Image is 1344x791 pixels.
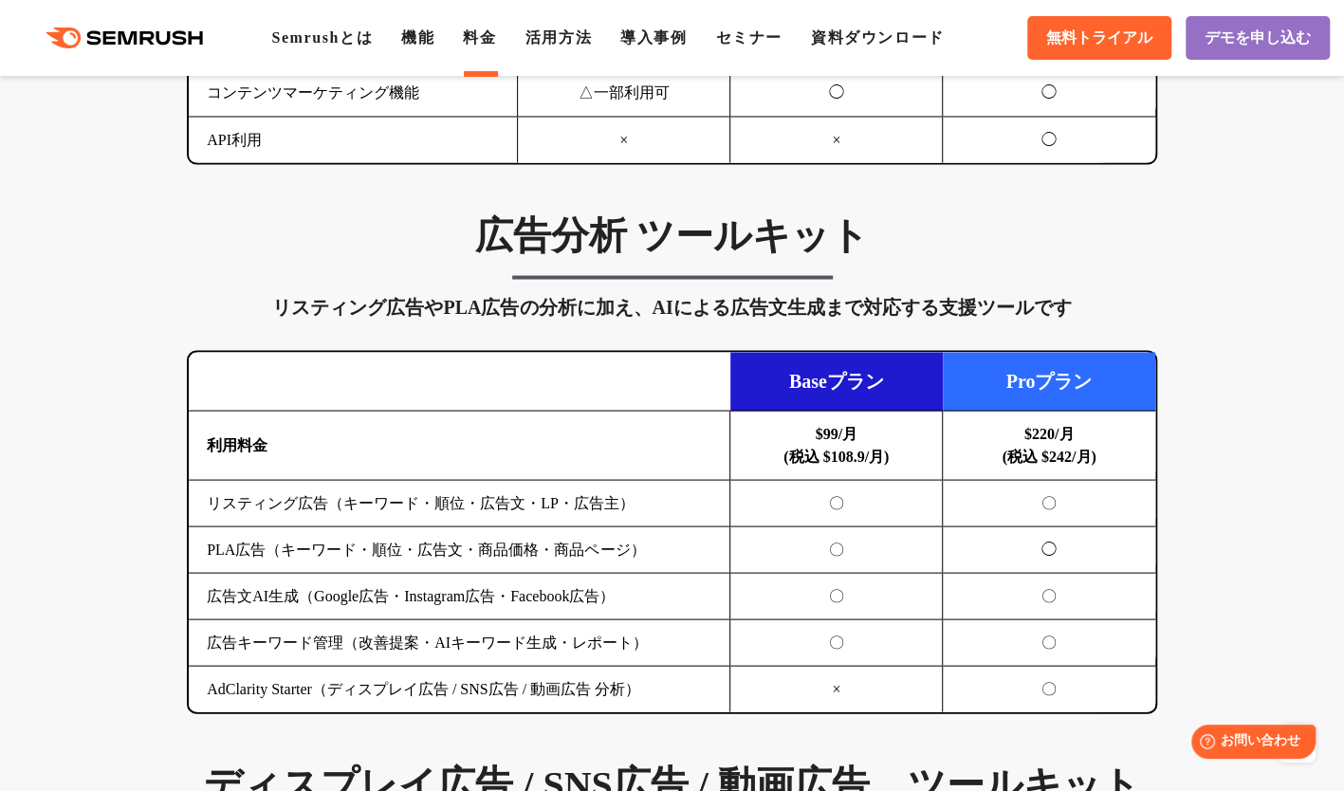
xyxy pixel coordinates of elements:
td: 〇 [943,666,1155,712]
span: デモを申し込む [1205,28,1311,48]
td: 〇 [730,480,943,526]
span: 無料トライアル [1046,28,1152,48]
h3: 広告分析 ツールキット [187,212,1157,259]
td: 〇 [943,619,1155,666]
a: 資料ダウンロード [811,29,945,46]
iframe: Help widget launcher [1175,717,1323,770]
td: Baseプラン [730,352,943,411]
td: ◯ [730,70,943,117]
b: $220/月 (税込 $242/月) [1003,425,1096,464]
div: リスティング広告やPLA広告の分析に加え、AIによる広告文生成まで対応する支援ツールです [187,291,1157,322]
a: 機能 [401,29,434,46]
td: 広告文AI生成（Google広告・Instagram広告・Facebook広告） [189,573,730,619]
td: ◯ [943,70,1155,117]
td: PLA広告（キーワード・順位・広告文・商品価格・商品ページ） [189,526,730,573]
td: 〇 [730,526,943,573]
td: ◯ [943,117,1155,163]
a: 料金 [463,29,496,46]
td: 〇 [730,573,943,619]
a: Semrushとは [271,29,373,46]
a: 導入事例 [620,29,687,46]
td: リスティング広告（キーワード・順位・広告文・LP・広告主） [189,480,730,526]
a: 活用方法 [525,29,592,46]
td: コンテンツマーケティング機能 [189,70,517,117]
a: デモを申し込む [1186,16,1330,60]
td: AdClarity Starter（ディスプレイ広告 / SNS広告 / 動画広告 分析） [189,666,730,712]
a: セミナー [715,29,782,46]
td: △一部利用可 [518,70,730,117]
b: $99/月 (税込 $108.9/月) [783,425,889,464]
td: × [730,666,943,712]
td: × [730,117,943,163]
td: 〇 [943,573,1155,619]
td: 〇 [730,619,943,666]
td: ◯ [943,526,1155,573]
a: 無料トライアル [1027,16,1171,60]
b: 利用料金 [207,436,267,452]
td: 広告キーワード管理（改善提案・AIキーワード生成・レポート） [189,619,730,666]
td: × [518,117,730,163]
td: Proプラン [943,352,1155,411]
td: API利用 [189,117,517,163]
td: 〇 [943,480,1155,526]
